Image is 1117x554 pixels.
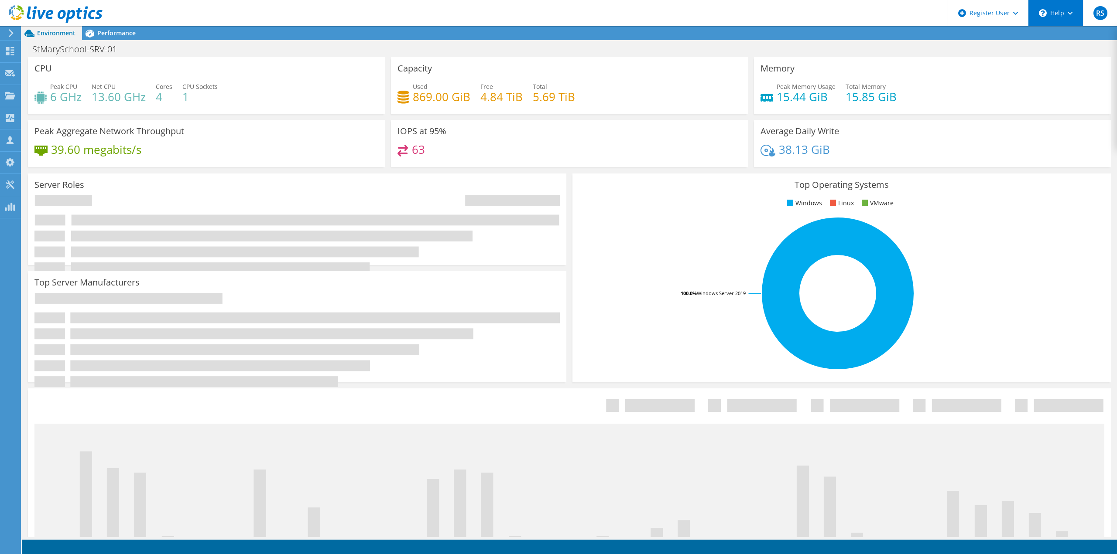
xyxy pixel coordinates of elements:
[92,82,116,91] span: Net CPU
[156,92,172,102] h4: 4
[50,82,77,91] span: Peak CPU
[1093,6,1107,20] span: RS
[28,44,130,54] h1: StMarySchool-SRV-01
[761,64,795,73] h3: Memory
[785,198,822,208] li: Windows
[846,92,897,102] h4: 15.85 GiB
[397,126,446,136] h3: IOPS at 95%
[579,180,1104,190] h3: Top Operating Systems
[182,82,218,91] span: CPU Sockets
[34,278,140,287] h3: Top Server Manufacturers
[37,29,75,37] span: Environment
[182,92,218,102] h4: 1
[413,92,470,102] h4: 869.00 GiB
[397,64,432,73] h3: Capacity
[860,198,894,208] li: VMware
[846,82,886,91] span: Total Memory
[97,29,136,37] span: Performance
[777,92,836,102] h4: 15.44 GiB
[681,290,697,296] tspan: 100.0%
[34,180,84,190] h3: Server Roles
[697,290,746,296] tspan: Windows Server 2019
[761,126,839,136] h3: Average Daily Write
[50,92,82,102] h4: 6 GHz
[533,82,547,91] span: Total
[480,92,523,102] h4: 4.84 TiB
[828,198,854,208] li: Linux
[480,82,493,91] span: Free
[1039,9,1047,17] svg: \n
[412,145,425,154] h4: 63
[777,82,836,91] span: Peak Memory Usage
[92,92,146,102] h4: 13.60 GHz
[34,126,184,136] h3: Peak Aggregate Network Throughput
[51,145,141,154] h4: 39.60 megabits/s
[156,82,172,91] span: Cores
[34,64,52,73] h3: CPU
[533,92,575,102] h4: 5.69 TiB
[779,145,830,154] h4: 38.13 GiB
[413,82,428,91] span: Used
